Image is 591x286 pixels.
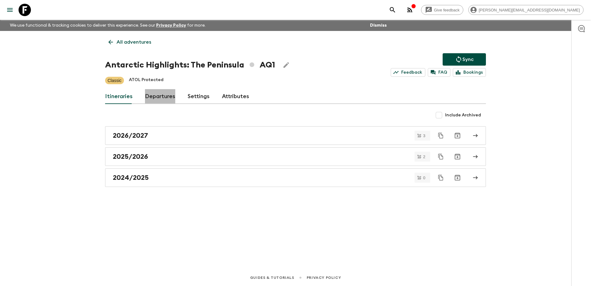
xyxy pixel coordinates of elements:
p: Sync [462,56,474,63]
button: Sync adventure departures to the booking engine [443,53,486,66]
a: Feedback [391,68,425,77]
div: [PERSON_NAME][EMAIL_ADDRESS][DOMAIN_NAME] [468,5,584,15]
button: Edit Adventure Title [280,59,292,71]
a: FAQ [428,68,450,77]
p: ATOL Protected [129,77,164,84]
h2: 2025/2026 [113,153,148,161]
a: Privacy Policy [307,274,341,281]
a: Give feedback [421,5,463,15]
button: Duplicate [435,151,446,162]
h2: 2026/2027 [113,132,148,140]
a: Guides & Tutorials [250,274,294,281]
button: Archive [451,129,464,142]
a: Settings [188,89,210,104]
a: All adventures [105,36,155,48]
h1: Antarctic Highlights: The Peninsula AQ1 [105,59,275,71]
button: menu [4,4,16,16]
a: 2026/2027 [105,126,486,145]
a: Attributes [222,89,249,104]
button: Duplicate [435,130,446,141]
span: [PERSON_NAME][EMAIL_ADDRESS][DOMAIN_NAME] [475,8,583,12]
a: 2025/2026 [105,147,486,166]
a: Bookings [453,68,486,77]
span: Include Archived [445,112,481,118]
span: 0 [419,176,429,180]
button: Dismiss [368,21,388,30]
button: Archive [451,171,464,184]
a: Itineraries [105,89,133,104]
button: search adventures [386,4,399,16]
a: Departures [145,89,175,104]
button: Archive [451,150,464,163]
h2: 2024/2025 [113,174,149,182]
span: 3 [419,134,429,138]
a: 2024/2025 [105,168,486,187]
p: All adventures [117,38,151,46]
span: Give feedback [431,8,463,12]
span: 2 [419,155,429,159]
p: We use functional & tracking cookies to deliver this experience. See our for more. [7,20,208,31]
a: Privacy Policy [156,23,186,28]
button: Duplicate [435,172,446,183]
p: Classic [108,77,121,84]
